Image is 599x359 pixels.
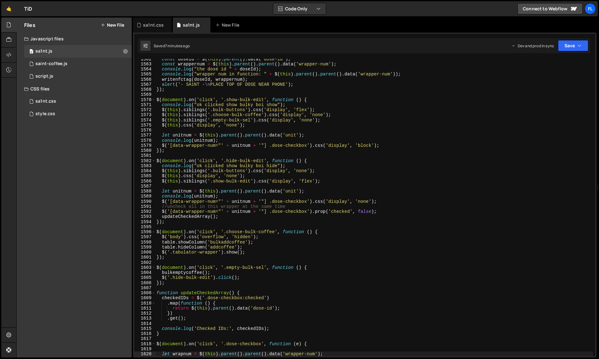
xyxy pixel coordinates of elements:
[134,62,156,67] div: 1563
[134,285,156,290] div: 1607
[134,184,156,189] div: 1587
[134,168,156,173] div: 1584
[134,107,156,112] div: 1572
[24,58,132,70] div: 4604/27020.js
[17,33,132,45] div: Javascript files
[134,102,156,107] div: 1571
[134,209,156,214] div: 1592
[35,61,67,67] div: saint-coffee.js
[134,280,156,285] div: 1606
[134,194,156,199] div: 1589
[183,22,200,28] div: sa1nt.js
[134,82,156,87] div: 1567
[154,43,190,49] div: Saved
[215,22,242,28] div: New File
[134,255,156,260] div: 1601
[134,270,156,275] div: 1604
[134,295,156,300] div: 1609
[134,138,156,143] div: 1578
[134,301,156,306] div: 1610
[134,92,156,97] div: 1569
[143,22,164,28] div: sa1nt.css
[134,123,156,128] div: 1575
[134,214,156,219] div: 1593
[24,22,35,28] h2: Files
[134,275,156,280] div: 1605
[134,133,156,138] div: 1577
[134,331,156,336] div: 1616
[24,95,132,108] div: 4604/42100.css
[24,70,132,83] div: 4604/24567.js
[134,173,156,178] div: 1585
[1,1,17,16] a: 🤙
[24,45,132,58] div: 4604/37981.js
[134,153,156,158] div: 1581
[273,3,326,14] button: Code Only
[101,23,124,28] button: New File
[512,43,554,49] div: Dev and prod in sync
[134,204,156,209] div: 1591
[134,326,156,331] div: 1615
[134,311,156,316] div: 1612
[134,250,156,255] div: 1600
[134,77,156,82] div: 1566
[134,336,156,341] div: 1617
[134,306,156,311] div: 1611
[134,199,156,204] div: 1590
[134,112,156,117] div: 1573
[29,49,33,54] span: 0
[585,3,596,14] a: Fl
[24,108,132,120] div: 4604/25434.css
[134,321,156,326] div: 1614
[134,346,156,351] div: 1619
[134,219,156,224] div: 1594
[134,97,156,102] div: 1570
[35,49,52,54] div: sa1nt.js
[134,189,156,194] div: 1588
[165,43,190,49] div: 7 minutes ago
[558,40,588,51] button: Save
[134,67,156,72] div: 1564
[134,265,156,270] div: 1603
[134,163,156,168] div: 1583
[134,148,156,153] div: 1580
[134,341,156,346] div: 1618
[134,158,156,163] div: 1582
[134,57,156,62] div: 1562
[24,5,32,13] div: TiD
[134,224,156,229] div: 1595
[134,72,156,77] div: 1565
[134,143,156,148] div: 1579
[35,74,53,79] div: script.js
[35,99,56,104] div: sa1nt.css
[134,179,156,184] div: 1586
[134,316,156,321] div: 1613
[134,245,156,250] div: 1599
[134,351,156,356] div: 1620
[134,260,156,265] div: 1602
[134,87,156,92] div: 1568
[17,83,132,95] div: CSS files
[134,128,156,133] div: 1576
[134,118,156,123] div: 1574
[134,234,156,239] div: 1597
[134,229,156,234] div: 1596
[35,111,55,117] div: style.css
[517,3,583,14] a: Connect to Webflow
[134,240,156,245] div: 1598
[134,290,156,295] div: 1608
